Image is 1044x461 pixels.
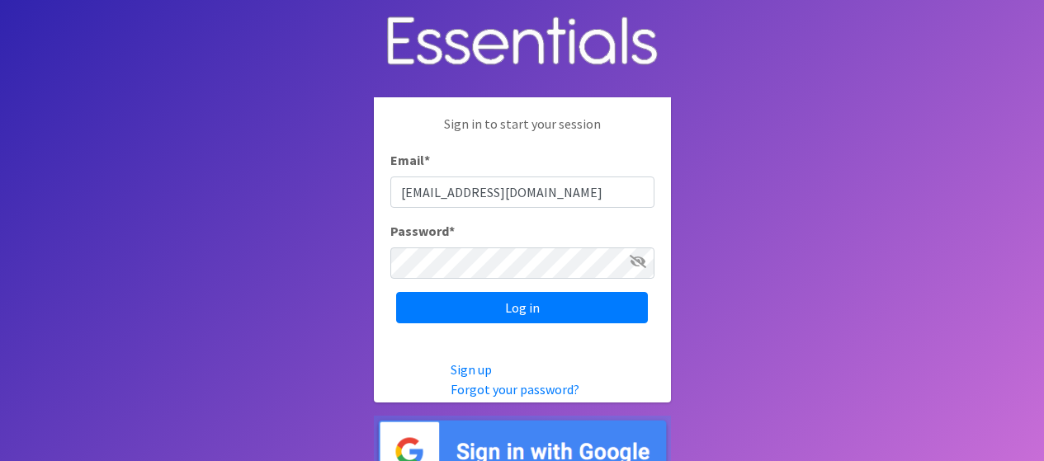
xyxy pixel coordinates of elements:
label: Password [390,221,455,241]
label: Email [390,150,430,170]
a: Sign up [451,361,492,378]
abbr: required [449,223,455,239]
a: Forgot your password? [451,381,579,397]
abbr: required [424,152,430,168]
p: Sign in to start your session [390,114,654,150]
input: Log in [396,292,648,323]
